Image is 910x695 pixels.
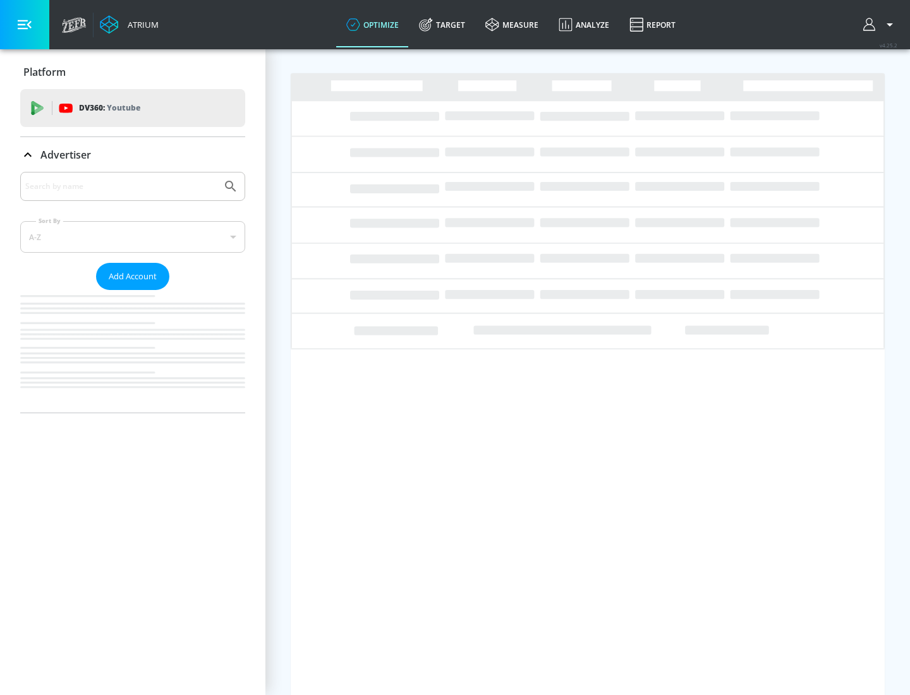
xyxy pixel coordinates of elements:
a: Analyze [549,2,619,47]
div: DV360: Youtube [20,89,245,127]
label: Sort By [36,217,63,225]
input: Search by name [25,178,217,195]
nav: list of Advertiser [20,290,245,413]
span: Add Account [109,269,157,284]
div: Advertiser [20,172,245,413]
a: measure [475,2,549,47]
div: Atrium [123,19,159,30]
div: Platform [20,54,245,90]
p: Advertiser [40,148,91,162]
a: Target [409,2,475,47]
span: v 4.25.2 [880,42,897,49]
p: Platform [23,65,66,79]
a: Report [619,2,686,47]
button: Add Account [96,263,169,290]
a: Atrium [100,15,159,34]
div: A-Z [20,221,245,253]
p: Youtube [107,101,140,114]
div: Advertiser [20,137,245,172]
a: optimize [336,2,409,47]
p: DV360: [79,101,140,115]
